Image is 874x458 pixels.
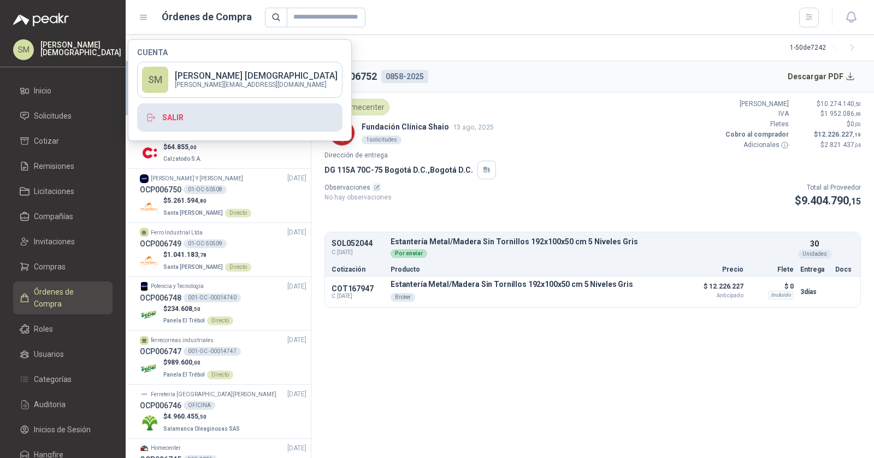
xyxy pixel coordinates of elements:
[795,99,861,109] p: $
[790,39,861,57] div: 1 - 50 de 7242
[324,150,861,161] p: Dirección de entrega
[167,197,206,204] span: 5.261.594
[140,238,181,250] h3: OCP006749
[163,426,240,432] span: Salamanca Oleaginosas SAS
[854,121,861,127] span: ,00
[167,359,200,366] span: 989.600
[151,444,181,453] p: Homecenter
[13,80,113,101] a: Inicio
[391,238,794,246] p: Estantería Metal/Madera Sin Tornillos 192x100x50 cm 5 Niveles Gris
[810,238,819,250] p: 30
[137,62,342,98] a: SM[PERSON_NAME] [DEMOGRAPHIC_DATA][PERSON_NAME][EMAIL_ADDRESS][DOMAIN_NAME]
[225,209,251,218] div: Directo
[151,336,214,345] p: ferrecorreas industriales
[818,131,861,138] span: 12.226.227
[854,142,861,148] span: ,04
[723,109,789,119] p: IVA
[140,227,306,272] a: Ferro Industrial Ltda[DATE] OCP00674901-OC-50509Company Logo$1.041.183,78Santa [PERSON_NAME]Directo
[184,401,215,410] div: OFICINA
[750,280,794,293] p: $ 0
[287,173,306,184] span: [DATE]
[13,13,69,26] img: Logo peakr
[362,121,494,133] p: Fundación Clínica Shaio
[140,251,159,271] img: Company Logo
[453,123,494,131] span: 13 ago, 2025
[163,318,205,324] span: Panela El Trébol
[140,359,159,378] img: Company Logo
[332,248,384,257] span: C: [DATE]
[795,109,861,119] p: $
[207,371,233,379] div: Directo
[689,293,743,298] span: Anticipado
[13,105,113,126] a: Solicitudes
[151,228,203,237] p: Ferro Industrial Ltda
[332,284,384,293] p: COT167947
[13,256,113,277] a: Compras
[13,39,34,60] div: SM
[854,111,861,117] span: ,69
[34,236,75,248] span: Invitaciones
[391,293,415,302] div: Broker
[140,143,159,162] img: Company Logo
[391,249,427,258] div: Por enviar
[140,120,306,165] a: Company LogoINDUSTRIA FERRETERA SAS[DATE] OCP006751OSC 42983Company Logo$64.855,00Calzatodo S.A.
[332,293,384,300] span: C: [DATE]
[287,443,306,454] span: [DATE]
[167,305,200,313] span: 234.608
[167,413,206,420] span: 4.960.455
[34,185,74,197] span: Licitaciones
[800,285,829,298] p: 3 días
[798,250,831,259] div: Unidades
[795,192,861,209] p: $
[163,357,233,368] p: $
[34,323,53,335] span: Roles
[184,293,241,302] div: 001-OC -00014740
[13,369,113,390] a: Categorías
[225,263,251,272] div: Directo
[824,110,861,118] span: 1.952.086
[140,400,181,412] h3: OCP006746
[140,345,181,357] h3: OCP006747
[13,419,113,440] a: Inicios de Sesión
[34,85,51,97] span: Inicio
[163,196,251,206] p: $
[324,183,392,193] p: Observaciones
[13,344,113,365] a: Usuarios
[849,196,861,207] span: ,15
[723,130,789,140] p: Cobro al comprador
[184,185,227,194] div: 01-OC-50508
[184,239,227,248] div: 01-OC-50509
[198,252,206,258] span: ,78
[324,192,392,203] p: No hay observaciones
[34,110,72,122] span: Solicitudes
[34,261,66,273] span: Compras
[140,389,306,434] a: Company LogoFerretería [GEOGRAPHIC_DATA][PERSON_NAME][DATE] OCP006746OFICINACompany Logo$4.960.45...
[287,335,306,345] span: [DATE]
[34,373,72,385] span: Categorías
[163,304,233,314] p: $
[140,413,159,432] img: Company Logo
[13,156,113,177] a: Remisiones
[140,184,181,196] h3: OCP006750
[750,266,794,273] p: Flete
[140,306,159,325] img: Company Logo
[163,264,223,270] span: Santa [PERSON_NAME]
[801,194,861,207] span: 9.404.790
[142,67,168,93] div: SM
[835,266,854,273] p: Docs
[151,174,243,183] p: [PERSON_NAME] Y [PERSON_NAME]
[140,292,181,304] h3: OCP006748
[13,319,113,339] a: Roles
[192,360,200,366] span: ,00
[13,394,113,415] a: Auditoria
[140,282,149,291] img: Company Logo
[163,210,223,216] span: Santa [PERSON_NAME]
[391,280,633,289] p: Estantería Metal/Madera Sin Tornillos 192x100x50 cm 5 Niveles Gris
[287,227,306,238] span: [DATE]
[188,144,197,150] span: ,00
[795,119,861,130] p: $
[140,174,149,183] img: Company Logo
[287,389,306,400] span: [DATE]
[140,281,306,326] a: Company LogoPotencia y Tecnología[DATE] OCP006748001-OC -00014740Company Logo$234.608,50Panela El...
[167,251,206,259] span: 1.041.183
